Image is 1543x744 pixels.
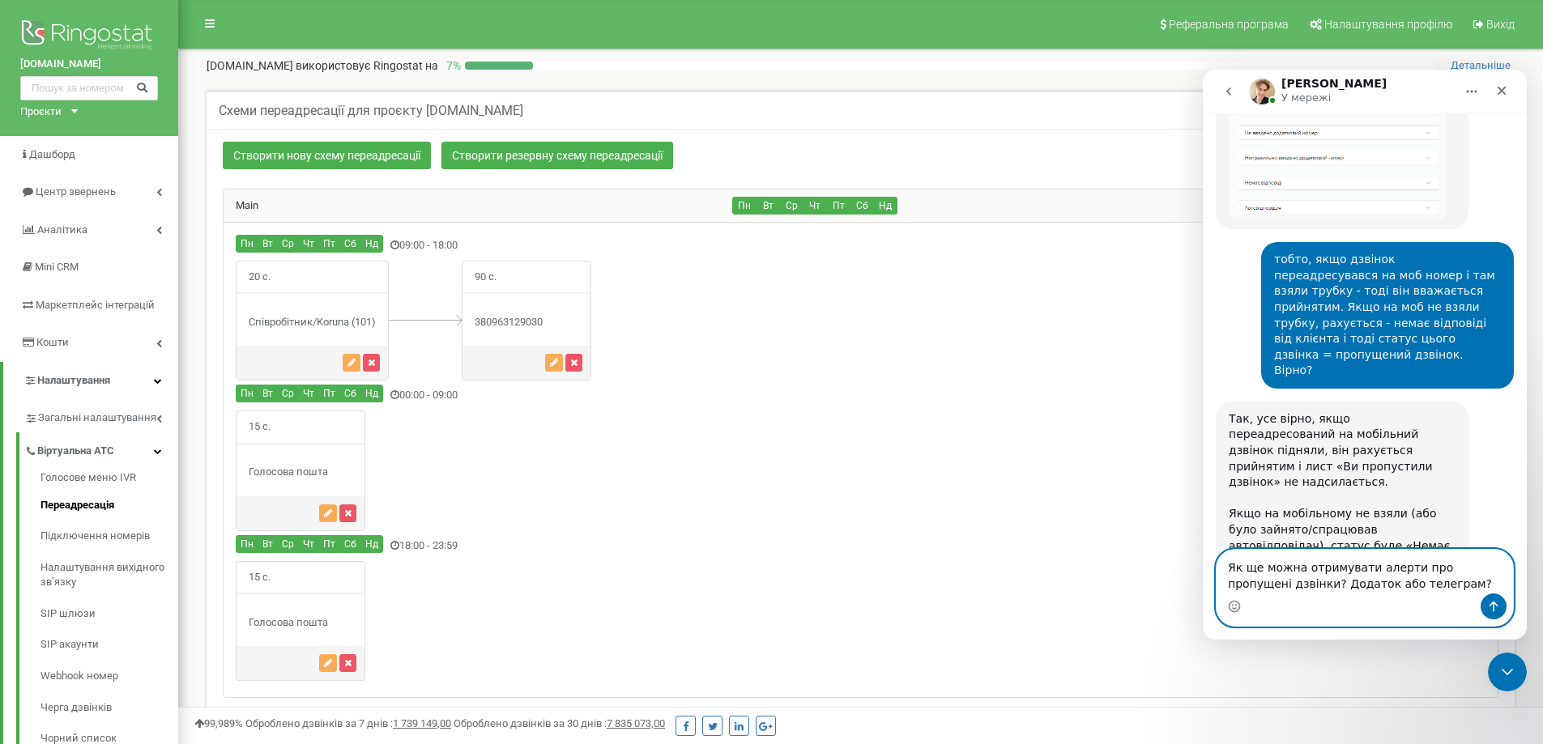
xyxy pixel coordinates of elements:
span: Кошти [36,336,69,348]
button: Пн [236,385,258,402]
button: Нд [360,535,383,553]
span: 20 с. [237,261,283,293]
button: Чт [803,197,827,215]
button: Нд [360,385,383,402]
button: Сб [339,535,361,553]
a: Налаштування вихідного зв’язку [40,552,178,598]
button: Сб [339,385,361,402]
img: Ringostat logo [20,16,158,57]
div: 09:00 - 18:00 [224,235,1073,257]
div: тобто, якщо дзвінок переадресувався на моб номер і там взяли трубку - тоді він вважається прийнят... [58,172,311,319]
span: Оброблено дзвінків за 7 днів : [245,717,451,729]
div: Так, усе вірно, якщо переадресований на мобільний дзвінок підняли, він рахується прийнятим і лист... [13,332,266,589]
span: 15 с. [237,411,283,443]
span: Дашборд [29,148,75,160]
div: Так, усе вірно, якщо переадресований на мобільний дзвінок підняли, він рахується прийнятим і лист... [26,342,253,580]
button: Вт [756,197,780,215]
p: 7 % [438,57,465,74]
div: Проєкти [20,104,62,120]
span: 15 с. [237,562,283,593]
button: Чт [298,235,319,253]
span: Налаштування [37,374,110,386]
button: Пт [318,535,340,553]
a: Main [224,199,258,211]
span: Детальніше [1451,59,1511,72]
button: Вибір емодзі [25,530,38,543]
a: Створити нову схему переадресації [223,142,431,169]
button: Сб [850,197,874,215]
button: Чт [298,385,319,402]
span: використовує Ringostat на [296,59,438,72]
button: Вт [258,535,278,553]
p: [DOMAIN_NAME] [207,57,438,74]
button: Ср [277,235,299,253]
span: Віртуальна АТС [37,444,114,459]
a: Черга дзвінків [40,692,178,724]
a: Голосове меню IVR [40,470,178,490]
div: Співробітник/Koruna (101) [237,315,388,330]
button: Вт [258,235,278,253]
button: Пт [318,235,340,253]
span: Mini CRM [35,261,79,273]
span: Реферальна програма [1169,18,1289,31]
div: 00:00 - 09:00 [224,385,1073,406]
div: 18:00 - 23:59 [224,535,1073,557]
div: Adrian каже… [13,172,311,332]
button: Чт [298,535,319,553]
button: Вт [258,385,278,402]
iframe: Intercom live chat [1203,70,1527,640]
a: [DOMAIN_NAME] [20,57,158,72]
button: Пн [236,235,258,253]
a: Віртуальна АТС [24,432,178,466]
button: Пт [826,197,850,215]
span: Загальні налаштування [38,410,156,426]
span: 99,989% [194,717,243,729]
u: 7 835 073,00 [607,717,665,729]
u: 1 739 149,00 [393,717,451,729]
div: 380963129030 [462,315,590,330]
span: Аналiтика [37,223,87,236]
div: Голосова пошта [237,465,364,480]
iframe: Intercom live chat [1488,653,1527,691]
button: Пн [236,535,258,553]
button: Ср [779,197,803,215]
a: Налаштування [3,362,178,400]
span: Вихід [1486,18,1515,31]
button: Нд [360,235,383,253]
button: Нд [873,197,897,215]
span: Налаштування профілю [1324,18,1452,31]
button: Пн [732,197,757,215]
a: Створити резервну схему переадресації [441,142,673,169]
div: Volodymyr каже… [13,332,311,619]
button: Ср [277,535,299,553]
div: Голосова пошта [237,615,364,631]
span: Центр звернень [36,185,116,198]
a: Webhook номер [40,661,178,692]
a: SIP шлюзи [40,598,178,630]
button: Пт [318,385,340,402]
div: тобто, якщо дзвінок переадресувався на моб номер і там взяли трубку - тоді він вважається прийнят... [71,182,298,309]
button: Сб [339,235,361,253]
span: 90 с. [462,261,509,293]
button: Надіслати повідомлення… [278,524,304,550]
a: Підключення номерів [40,521,178,552]
span: Оброблено дзвінків за 30 днів : [454,717,665,729]
button: Ср [277,385,299,402]
a: SIP акаунти [40,629,178,661]
span: Маркетплейс інтеграцій [36,299,155,311]
input: Пошук за номером [20,76,158,100]
h5: Схеми переадресації для проєкту [DOMAIN_NAME] [219,104,523,118]
a: Загальні налаштування [24,399,178,432]
a: Переадресація [40,490,178,521]
textarea: Повідомлення... [14,480,310,524]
